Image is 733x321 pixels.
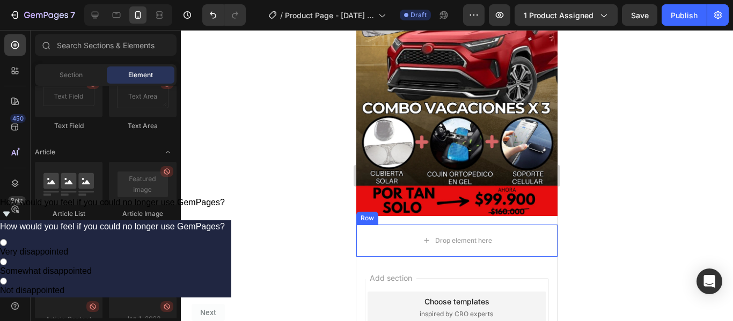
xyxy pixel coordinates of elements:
[524,10,593,21] span: 1 product assigned
[202,4,246,26] div: Undo/Redo
[411,10,427,20] span: Draft
[515,4,618,26] button: 1 product assigned
[622,4,657,26] button: Save
[280,10,283,21] span: /
[285,10,374,21] span: Product Page - [DATE] 02:55:35
[8,196,26,205] div: Beta
[662,4,707,26] button: Publish
[70,9,75,21] p: 7
[671,10,698,21] div: Publish
[35,147,55,157] span: Article
[159,144,177,161] span: Toggle open
[35,121,102,131] div: Text Field
[128,70,153,80] span: Element
[631,11,649,20] span: Save
[4,4,80,26] button: 7
[60,70,83,80] span: Section
[697,268,722,294] div: Open Intercom Messenger
[356,30,558,321] iframe: Design area
[109,121,177,131] div: Text Area
[35,34,177,56] input: Search Sections & Elements
[10,114,26,123] div: 450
